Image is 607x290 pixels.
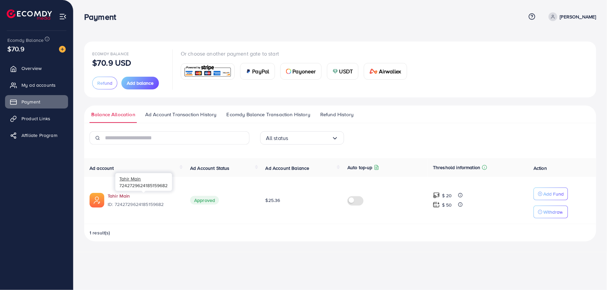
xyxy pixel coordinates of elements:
[293,67,316,75] span: Payoneer
[127,80,154,86] span: Add balance
[379,67,401,75] span: Airwallex
[183,64,232,79] img: card
[59,13,67,20] img: menu
[190,196,219,205] span: Approved
[59,46,66,53] img: image
[339,67,353,75] span: USDT
[280,63,322,80] a: cardPayoneer
[97,80,112,86] span: Refund
[433,163,480,171] p: Threshold information
[190,165,230,171] span: Ad Account Status
[92,77,117,89] button: Refund
[288,133,332,143] input: Search for option
[534,188,568,200] button: Add Fund
[266,133,288,143] span: All status
[364,63,407,80] a: cardAirwallex
[5,112,68,125] a: Product Links
[108,201,179,208] span: ID: 7242729624185159682
[90,165,114,171] span: Ad account
[90,229,110,236] span: 1 result(s)
[546,12,596,21] a: [PERSON_NAME]
[7,9,52,20] img: logo
[90,193,104,208] img: ic-ads-acc.e4c84228.svg
[5,62,68,75] a: Overview
[21,132,57,139] span: Affiliate Program
[320,111,353,118] span: Refund History
[21,115,50,122] span: Product Links
[5,78,68,92] a: My ad accounts
[119,175,141,182] span: Tahir Main
[333,69,338,74] img: card
[91,111,135,118] span: Balance Allocation
[92,59,131,67] p: $70.9 USD
[240,63,275,80] a: cardPayPal
[5,95,68,108] a: Payment
[7,44,24,54] span: $70.9
[286,69,291,74] img: card
[433,192,440,199] img: top-up amount
[181,63,235,80] a: card
[260,131,344,145] div: Search for option
[327,63,359,80] a: cardUSDT
[21,98,40,105] span: Payment
[534,206,568,218] button: Withdraw
[253,67,269,75] span: PayPal
[266,165,310,171] span: Ad Account Balance
[442,201,452,209] p: $ 50
[266,197,280,204] span: $25.36
[21,82,56,88] span: My ad accounts
[227,111,310,118] span: Ecomdy Balance Transaction History
[442,192,452,200] p: $ 20
[108,193,130,199] a: Tahir Main
[84,12,121,22] h3: Payment
[121,77,159,89] button: Add balance
[181,50,412,58] p: Or choose another payment gate to start
[115,173,172,191] div: 7242729624185159682
[21,65,42,72] span: Overview
[560,13,596,21] p: [PERSON_NAME]
[433,201,440,208] img: top-up amount
[534,165,547,171] span: Action
[543,208,563,216] p: Withdraw
[246,69,251,74] img: card
[370,69,378,74] img: card
[7,37,44,44] span: Ecomdy Balance
[347,163,373,171] p: Auto top-up
[543,190,564,198] p: Add Fund
[145,111,217,118] span: Ad Account Transaction History
[5,129,68,142] a: Affiliate Program
[92,51,129,57] span: Ecomdy Balance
